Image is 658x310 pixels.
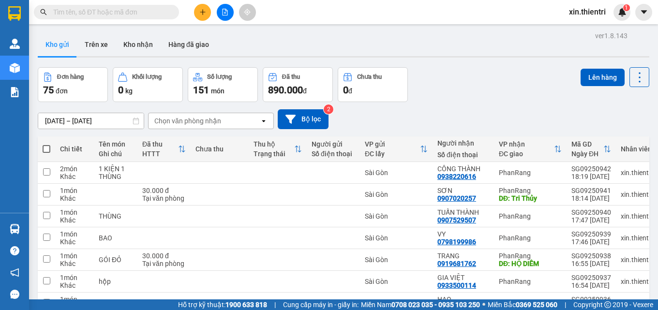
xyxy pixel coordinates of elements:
button: file-add [217,4,234,21]
div: Đã thu [282,74,300,80]
div: SG09250941 [571,187,611,194]
span: Hỗ trợ kỹ thuật: [178,299,267,310]
div: SƠN [437,187,489,194]
div: Chưa thu [195,145,244,153]
span: 890.000 [268,84,303,96]
img: logo.jpg [105,12,128,35]
div: Chưa thu [357,74,382,80]
div: xin.thientri [621,169,653,177]
div: Chi tiết [60,145,89,153]
div: Ghi chú [99,150,133,158]
div: Người nhận [437,139,489,147]
b: [DOMAIN_NAME] [81,37,133,44]
span: 75 [43,84,54,96]
div: Số điện thoại [312,150,355,158]
div: xin.thientri [621,256,653,264]
img: warehouse-icon [10,39,20,49]
div: Khối lượng [132,74,162,80]
div: 0907529507 [437,216,476,224]
div: Sài Gòn [365,191,428,198]
div: Đơn hàng [57,74,84,80]
th: Toggle SortBy [137,136,191,162]
div: 17:47 [DATE] [571,216,611,224]
div: 30.000 đ [142,252,186,260]
div: Sài Gòn [365,212,428,220]
div: 0933500114 [437,281,476,289]
div: Khác [60,238,89,246]
div: PhanRang [499,299,562,307]
div: ĐC giao [499,150,554,158]
div: SG09250940 [571,208,611,216]
span: ⚪️ [482,303,485,307]
li: (c) 2017 [81,46,133,58]
span: | [274,299,276,310]
button: Đơn hàng75đơn [38,67,108,102]
div: xin.thientri [621,212,653,220]
button: Trên xe [77,33,116,56]
span: 151 [193,84,209,96]
b: Gửi khách hàng [60,14,96,59]
div: BAO [99,234,133,242]
div: SG09250942 [571,165,611,173]
div: 30.000 đ [142,187,186,194]
div: PhanRang [499,252,562,260]
sup: 2 [324,104,333,114]
div: GÓI ĐỎ [99,256,133,264]
div: Tại văn phòng [142,260,186,267]
button: Lên hàng [581,69,625,86]
span: 1 [625,4,628,11]
span: Miền Bắc [488,299,557,310]
span: Miền Nam [361,299,480,310]
div: 1 KIỆN 1 THÙNG [99,165,133,180]
div: DĐ: Tri Thủy [499,194,562,202]
div: SG09250936 [571,295,611,303]
svg: open [260,117,268,125]
div: PhanRang [499,234,562,242]
button: Kho nhận [116,33,161,56]
div: TUẤN THÀNH [437,208,489,216]
div: Sài Gòn [365,278,428,285]
div: Khác [60,194,89,202]
div: 17:46 [DATE] [571,238,611,246]
span: đơn [56,87,68,95]
div: Sài Gòn [365,299,428,307]
b: Thiện Trí [12,62,44,91]
div: THÙNG [99,212,133,220]
div: hộp [99,278,133,285]
div: xin.thientri [621,191,653,198]
div: CÔNG THÀNH [437,165,489,173]
button: Hàng đã giao [161,33,217,56]
div: 1 món [60,230,89,238]
div: 1 món [60,295,89,303]
span: | [565,299,566,310]
span: notification [10,268,19,277]
span: message [10,290,19,299]
div: Mã GD [571,140,603,148]
span: 0 [118,84,123,96]
div: VP gửi [365,140,420,148]
div: SG09250937 [571,274,611,281]
div: PhanRang [499,169,562,177]
button: Chưa thu0đ [338,67,408,102]
button: caret-down [635,4,652,21]
div: Sài Gòn [365,169,428,177]
th: Toggle SortBy [360,136,433,162]
input: Tìm tên, số ĐT hoặc mã đơn [53,7,167,17]
div: Đã thu [142,140,178,148]
span: 0 [343,84,348,96]
span: kg [125,87,133,95]
img: solution-icon [10,87,20,97]
div: Khác [60,260,89,267]
div: 0938220616 [437,173,476,180]
img: logo-vxr [8,6,21,21]
div: Số lượng [207,74,232,80]
div: Sài Gòn [365,256,428,264]
span: question-circle [10,246,19,255]
div: BÌA DẸP [99,299,133,307]
div: HTTT [142,150,178,158]
div: TRANG [437,252,489,260]
div: 18:14 [DATE] [571,194,611,202]
button: Số lượng151món [188,67,258,102]
div: Khác [60,216,89,224]
div: 1 món [60,208,89,216]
